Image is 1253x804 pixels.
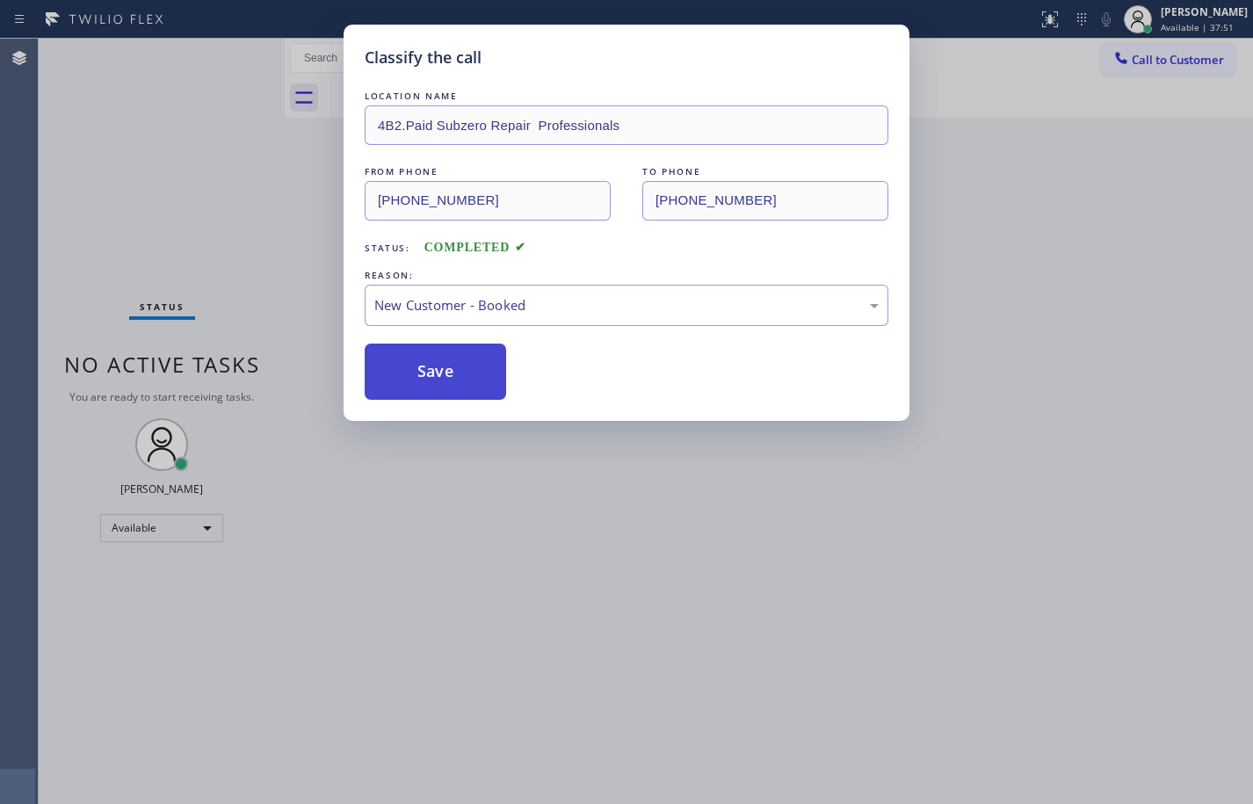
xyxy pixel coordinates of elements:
[365,181,611,221] input: From phone
[365,242,410,254] span: Status:
[365,87,888,105] div: LOCATION NAME
[642,181,888,221] input: To phone
[642,163,888,181] div: TO PHONE
[424,241,526,254] span: COMPLETED
[365,163,611,181] div: FROM PHONE
[365,46,482,69] h5: Classify the call
[365,266,888,285] div: REASON:
[365,344,506,400] button: Save
[374,295,879,315] div: New Customer - Booked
